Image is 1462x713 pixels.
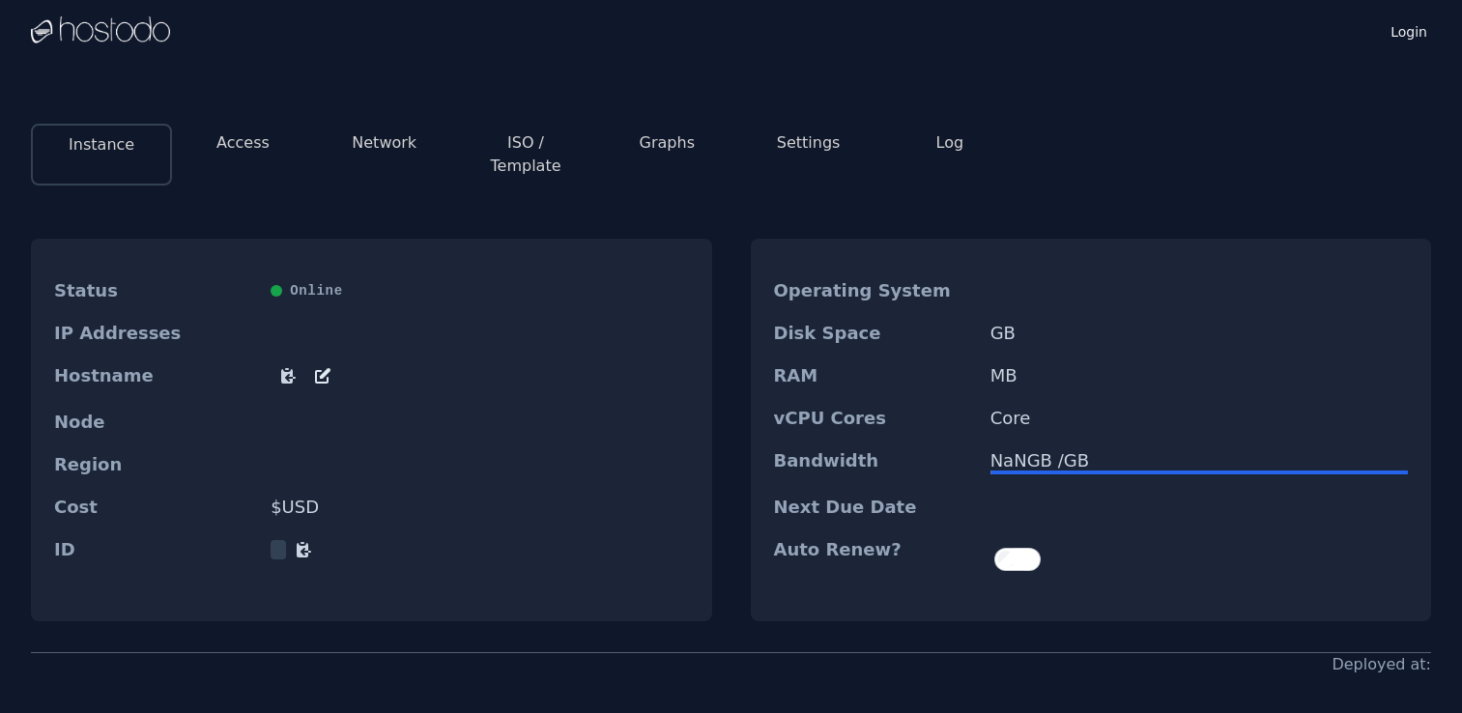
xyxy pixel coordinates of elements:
[774,498,975,517] dt: Next Due Date
[352,131,416,155] button: Network
[774,366,975,385] dt: RAM
[54,413,255,432] dt: Node
[69,133,134,157] button: Instance
[640,131,695,155] button: Graphs
[774,540,975,579] dt: Auto Renew?
[54,455,255,474] dt: Region
[990,366,1408,385] dd: MB
[271,498,688,517] dd: $ USD
[54,366,255,389] dt: Hostname
[471,131,581,178] button: ISO / Template
[774,324,975,343] dt: Disk Space
[54,324,255,343] dt: IP Addresses
[54,281,255,300] dt: Status
[1332,653,1431,676] div: Deployed at:
[271,281,688,300] div: Online
[54,540,255,559] dt: ID
[54,498,255,517] dt: Cost
[774,281,975,300] dt: Operating System
[1387,18,1431,42] a: Login
[936,131,964,155] button: Log
[31,16,170,45] img: Logo
[774,451,975,474] dt: Bandwidth
[216,131,270,155] button: Access
[990,324,1408,343] dd: GB
[777,131,841,155] button: Settings
[990,409,1408,428] dd: Core
[774,409,975,428] dt: vCPU Cores
[990,451,1408,471] div: NaN GB / GB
